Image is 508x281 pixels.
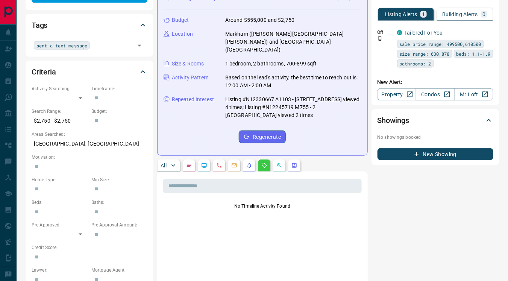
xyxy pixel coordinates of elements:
svg: Notes [186,163,192,169]
p: Listing #N12330667 A1103 - [STREET_ADDRESS] viewed 4 times; Listing #N12245719 M755 - 2 [GEOGRAPH... [225,96,361,119]
svg: Lead Browsing Activity [201,163,207,169]
svg: Emails [231,163,237,169]
span: sent a text message [36,42,87,49]
a: Condos [416,88,455,100]
p: Location [172,30,193,38]
p: Pre-Approved: [32,222,88,228]
p: Off [378,29,393,36]
p: Size & Rooms [172,60,204,68]
p: 1 bedroom, 2 bathrooms, 700-899 sqft [225,60,317,68]
p: Lawyer: [32,267,88,273]
p: New Alert: [378,78,493,86]
p: Building Alerts [442,12,478,17]
span: sale price range: 499500,610500 [400,40,481,48]
h2: Criteria [32,66,56,78]
div: Showings [378,111,493,129]
a: Property [378,88,416,100]
h2: Showings [378,114,409,126]
svg: Opportunities [276,163,282,169]
span: bathrooms: 2 [400,60,431,67]
p: Min Size: [91,176,147,183]
p: No showings booked [378,134,493,141]
p: Pre-Approval Amount: [91,222,147,228]
p: Timeframe: [91,85,147,92]
svg: Push Notification Only [378,36,383,41]
p: Based on the lead's activity, the best time to reach out is: 12:00 AM - 2:00 AM [225,74,361,90]
span: size range: 630,878 [400,50,450,58]
p: $2,750 - $2,750 [32,115,88,127]
div: condos.ca [397,30,402,35]
svg: Calls [216,163,222,169]
button: Open [134,40,145,51]
p: 0 [482,12,485,17]
div: Tags [32,16,147,34]
p: Budget [172,16,189,24]
p: Motivation: [32,154,147,161]
p: Mortgage Agent: [91,267,147,273]
p: Credit Score: [32,244,147,251]
a: Mr.Loft [454,88,493,100]
a: Tailored For You [405,30,443,36]
svg: Agent Actions [291,163,297,169]
p: Areas Searched: [32,131,147,138]
h2: Tags [32,19,47,31]
button: New Showing [378,148,493,160]
p: Home Type: [32,176,88,183]
span: beds: 1.1-1.9 [456,50,491,58]
svg: Requests [261,163,267,169]
p: Baths: [91,199,147,206]
p: Repeated Interest [172,96,214,103]
p: Activity Pattern [172,74,209,82]
p: Around $555,000 and $2,750 [225,16,294,24]
p: Listing Alerts [385,12,418,17]
p: Beds: [32,199,88,206]
svg: Listing Alerts [246,163,252,169]
div: Criteria [32,63,147,81]
p: 1 [422,12,425,17]
p: [GEOGRAPHIC_DATA], [GEOGRAPHIC_DATA] [32,138,147,150]
p: All [161,163,167,168]
p: No Timeline Activity Found [163,203,362,210]
p: Search Range: [32,108,88,115]
p: Actively Searching: [32,85,88,92]
p: Markham ([PERSON_NAME][GEOGRAPHIC_DATA][PERSON_NAME]) and [GEOGRAPHIC_DATA] ([GEOGRAPHIC_DATA]) [225,30,361,54]
p: Budget: [91,108,147,115]
button: Regenerate [239,131,286,143]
